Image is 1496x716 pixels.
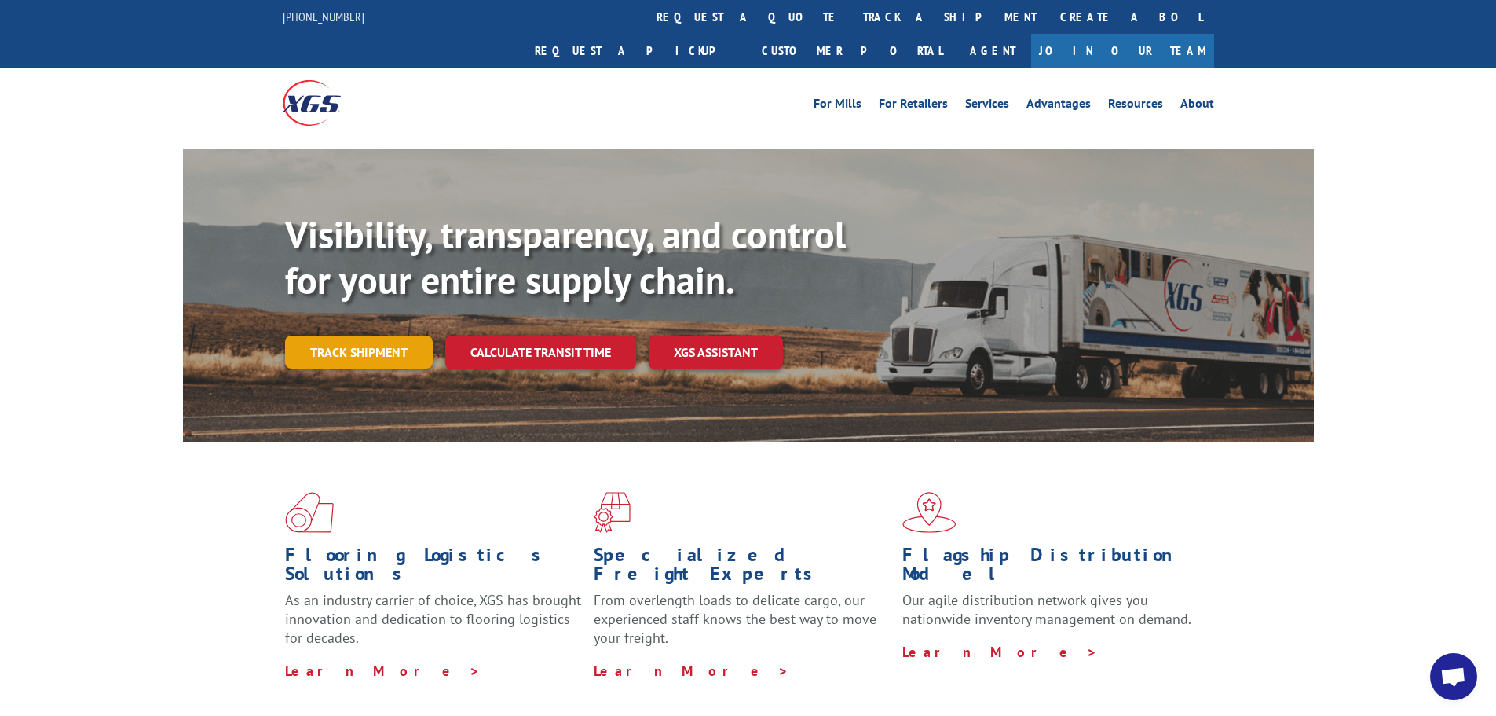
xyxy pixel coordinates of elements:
[523,34,750,68] a: Request a pickup
[285,492,334,533] img: xgs-icon-total-supply-chain-intelligence-red
[594,545,891,591] h1: Specialized Freight Experts
[1031,34,1214,68] a: Join Our Team
[649,336,783,369] a: XGS ASSISTANT
[445,336,636,369] a: Calculate transit time
[594,492,631,533] img: xgs-icon-focused-on-flooring-red
[594,662,789,680] a: Learn More >
[1026,97,1091,115] a: Advantages
[1430,653,1477,700] div: Open chat
[285,545,582,591] h1: Flooring Logistics Solutions
[902,591,1191,628] span: Our agile distribution network gives you nationwide inventory management on demand.
[285,591,581,647] span: As an industry carrier of choice, XGS has brought innovation and dedication to flooring logistics...
[954,34,1031,68] a: Agent
[902,545,1199,591] h1: Flagship Distribution Model
[594,591,891,661] p: From overlength loads to delicate cargo, our experienced staff knows the best way to move your fr...
[285,336,433,369] a: Track shipment
[902,492,956,533] img: xgs-icon-flagship-distribution-model-red
[879,97,948,115] a: For Retailers
[814,97,861,115] a: For Mills
[965,97,1009,115] a: Services
[1180,97,1214,115] a: About
[1108,97,1163,115] a: Resources
[283,9,364,24] a: [PHONE_NUMBER]
[750,34,954,68] a: Customer Portal
[285,210,846,304] b: Visibility, transparency, and control for your entire supply chain.
[902,643,1098,661] a: Learn More >
[285,662,481,680] a: Learn More >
